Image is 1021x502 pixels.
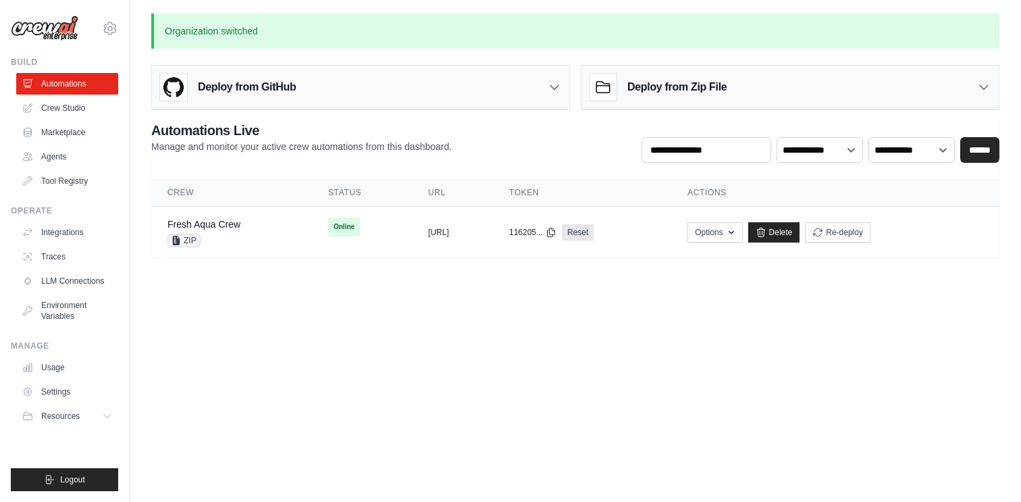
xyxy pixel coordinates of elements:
[671,179,999,207] th: Actions
[167,219,240,230] a: Fresh Aqua Crew
[151,179,312,207] th: Crew
[16,122,118,143] a: Marketplace
[312,179,412,207] th: Status
[16,246,118,268] a: Traces
[16,146,118,168] a: Agents
[16,73,118,95] a: Automations
[11,16,78,41] img: Logo
[11,468,118,491] button: Logout
[11,341,118,351] div: Manage
[16,357,118,378] a: Usage
[562,224,594,241] a: Reset
[16,295,118,327] a: Environment Variables
[748,222,800,243] a: Delete
[493,179,671,207] th: Token
[11,205,118,216] div: Operate
[16,222,118,243] a: Integrations
[412,179,493,207] th: URL
[687,222,742,243] button: Options
[627,79,727,95] h3: Deploy from Zip File
[167,234,201,247] span: ZIP
[16,170,118,192] a: Tool Registry
[198,79,296,95] h3: Deploy from GitHub
[16,381,118,403] a: Settings
[16,270,118,292] a: LLM Connections
[151,14,999,49] p: Organization switched
[151,121,452,140] h2: Automations Live
[41,411,80,422] span: Resources
[509,227,556,238] button: 116205...
[16,97,118,119] a: Crew Studio
[160,74,187,101] img: GitHub Logo
[328,218,360,236] span: Online
[60,474,85,485] span: Logout
[151,140,452,153] p: Manage and monitor your active crew automations from this dashboard.
[805,222,870,243] button: Re-deploy
[11,57,118,68] div: Build
[16,405,118,427] button: Resources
